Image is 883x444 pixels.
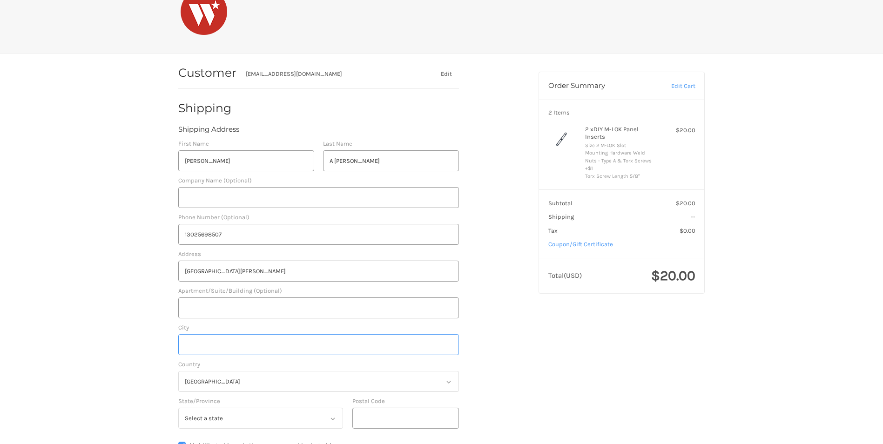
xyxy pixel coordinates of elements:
[223,177,252,184] small: (Optional)
[548,241,613,248] a: Coupon/Gift Certificate
[178,101,233,115] h2: Shipping
[585,126,656,141] h4: 2 x DIY M-LOK Panel Inserts
[548,81,652,91] h3: Order Summary
[178,124,239,139] legend: Shipping Address
[178,286,459,296] label: Apartment/Suite/Building
[676,200,695,207] span: $20.00
[178,360,459,369] label: Country
[178,249,459,259] label: Address
[433,67,459,80] button: Edit
[254,287,282,294] small: (Optional)
[178,323,459,332] label: City
[178,213,459,222] label: Phone Number
[352,397,459,406] label: Postal Code
[178,397,343,406] label: State/Province
[585,149,656,173] li: Mounting Hardware Weld Nuts - Type A & Torx Screws +$1
[178,176,459,185] label: Company Name
[548,109,695,116] h3: 2 Items
[323,139,459,148] label: Last Name
[246,69,416,79] div: [EMAIL_ADDRESS][DOMAIN_NAME]
[548,213,574,220] span: Shipping
[585,142,656,150] li: Size 2 M-LOK Slot
[548,271,582,280] span: Total (USD)
[691,213,695,220] span: --
[659,126,695,135] div: $20.00
[178,139,314,148] label: First Name
[548,200,573,207] span: Subtotal
[178,66,236,80] h2: Customer
[651,81,695,91] a: Edit Cart
[221,214,249,221] small: (Optional)
[548,227,558,234] span: Tax
[680,227,695,234] span: $0.00
[651,267,695,284] span: $20.00
[585,173,656,181] li: Torx Screw Length 5/8"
